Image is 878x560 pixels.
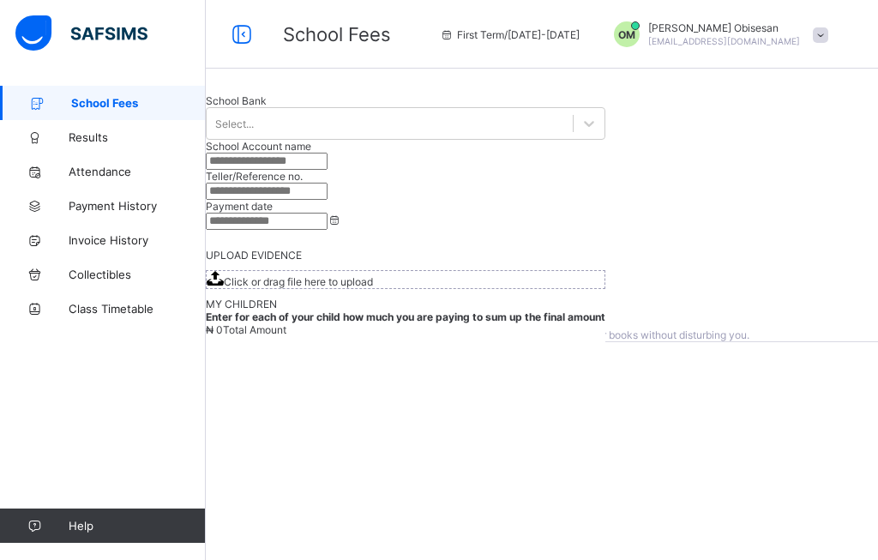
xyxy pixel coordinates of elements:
[219,287,316,300] span: View invoice history
[283,23,391,45] span: School Fees
[206,310,605,323] span: Enter for each of your child how much you are paying to sum up the final amount
[69,302,206,316] span: Class Timetable
[69,130,206,144] span: Results
[206,249,302,262] span: UPLOAD EVIDENCE
[215,117,254,130] div: Select...
[648,36,800,46] span: [EMAIL_ADDRESS][DOMAIN_NAME]
[618,28,635,41] span: OM
[206,298,277,310] span: MY CHILDREN
[69,519,205,533] span: Help
[206,94,267,107] span: School Bank
[224,275,373,288] span: Click or drag file here to upload
[69,233,206,247] span: Invoice History
[648,21,800,34] span: [PERSON_NAME] Obisesan
[206,323,223,336] span: ₦ 0
[69,199,206,213] span: Payment History
[69,165,206,178] span: Attendance
[440,28,580,41] span: session/term information
[597,21,837,47] div: Olanrewaju MutairuObisesan
[71,96,206,110] span: School Fees
[15,15,147,51] img: safsims
[206,140,311,153] label: School Account name
[206,200,273,213] label: Payment date
[223,323,286,336] span: Total Amount
[206,270,605,289] span: Click or drag file here to upload
[69,268,206,281] span: Collectibles
[206,170,303,183] label: Teller/Reference no.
